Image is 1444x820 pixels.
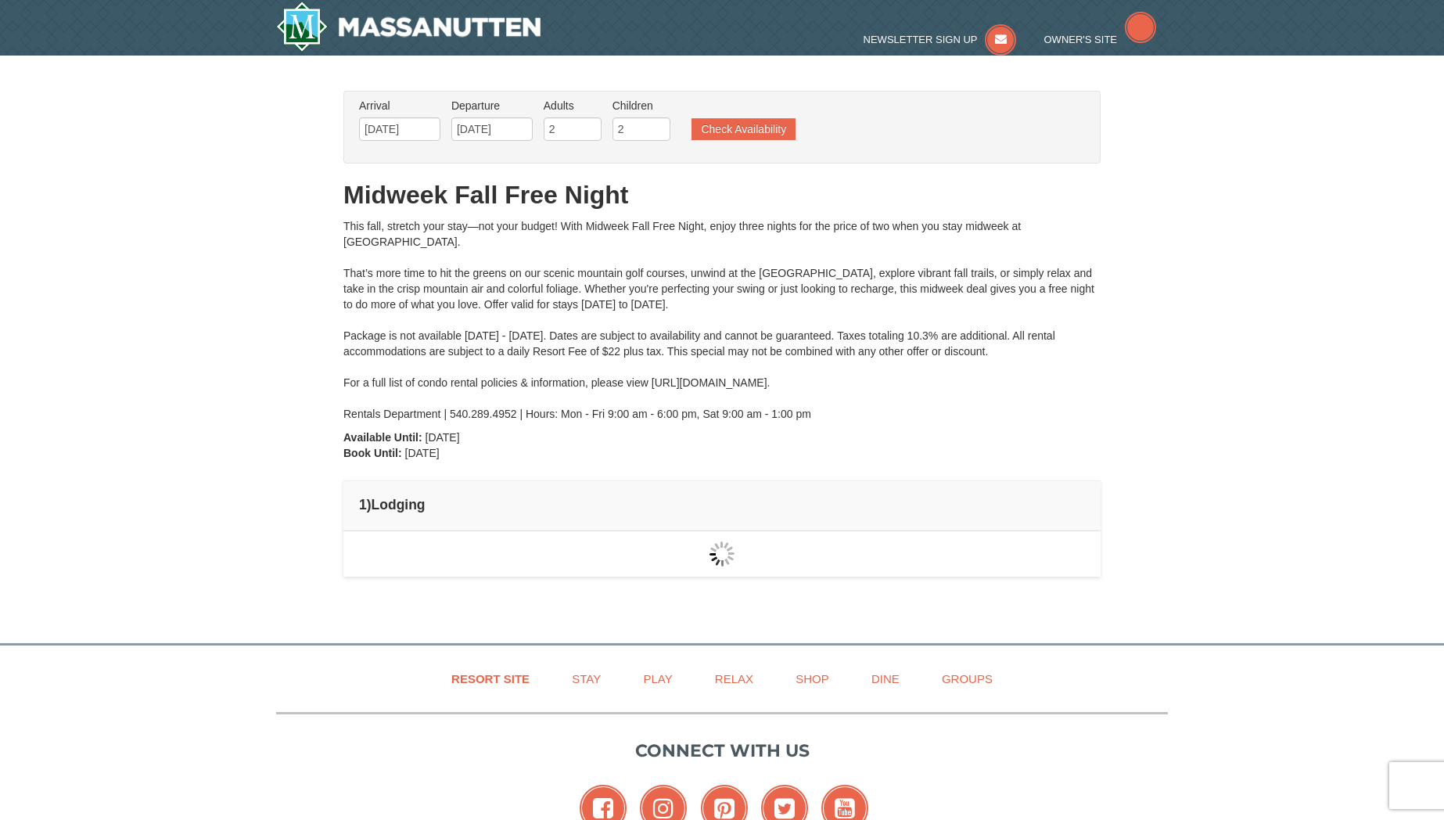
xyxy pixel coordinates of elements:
a: Play [623,661,691,696]
a: Relax [695,661,773,696]
span: [DATE] [405,447,440,459]
img: wait gif [709,541,735,566]
a: Shop [776,661,849,696]
h1: Midweek Fall Free Night [343,179,1101,210]
button: Check Availability [691,118,796,140]
a: Groups [922,661,1012,696]
div: This fall, stretch your stay—not your budget! With Midweek Fall Free Night, enjoy three nights fo... [343,218,1101,422]
h4: 1 Lodging [359,497,1085,512]
span: Owner's Site [1044,34,1118,45]
strong: Available Until: [343,431,422,444]
a: Resort Site [432,661,549,696]
a: Dine [852,661,919,696]
label: Adults [544,98,602,113]
span: ) [367,497,372,512]
label: Arrival [359,98,440,113]
strong: Book Until: [343,447,402,459]
img: Massanutten Resort Logo [276,2,541,52]
span: [DATE] [426,431,460,444]
a: Newsletter Sign Up [864,34,1017,45]
a: Massanutten Resort [276,2,541,52]
a: Owner's Site [1044,34,1157,45]
label: Departure [451,98,533,113]
label: Children [612,98,670,113]
a: Stay [552,661,620,696]
span: Newsletter Sign Up [864,34,978,45]
p: Connect with us [276,738,1168,764]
